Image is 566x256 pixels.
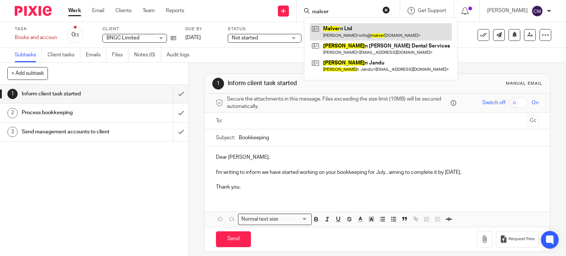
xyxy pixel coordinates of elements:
label: Subject: [216,134,235,141]
a: Client tasks [48,48,80,62]
button: Request files [496,231,539,248]
p: Thank you. [216,183,539,191]
p: I'm writing to inform we have started working on your bookkeeping for July , aiming to complete i... [216,169,539,176]
a: Reports [166,7,184,14]
p: Dear [PERSON_NAME], [216,154,539,161]
div: 0 [71,31,79,39]
a: Notes (0) [134,48,161,62]
a: Clients [115,7,132,14]
h1: Inform client task started [22,88,118,99]
label: Client [102,26,176,32]
h1: Inform client task started [228,80,393,87]
label: Due by [185,26,219,32]
span: On [532,99,539,106]
span: Switch off [482,99,506,106]
button: Cc [528,115,539,126]
div: 3 [7,127,18,137]
span: BNGC Limited [106,35,139,41]
span: [DATE] [185,35,201,40]
h1: Process bookkeeping [22,107,118,118]
img: Pixie [15,6,52,16]
p: [PERSON_NAME] [487,7,528,14]
a: Team [143,7,155,14]
label: Task [15,26,57,32]
input: Search for option [281,215,307,223]
a: Subtasks [15,48,42,62]
small: /3 [75,33,79,37]
div: 1 [7,89,18,99]
a: Email [92,7,104,14]
h1: Send management accounts to client [22,126,118,137]
span: Get Support [418,8,446,13]
span: Request files [509,236,535,242]
div: Search for option [238,214,312,225]
label: To: [216,117,224,125]
button: + Add subtask [7,67,48,80]
a: Emails [86,48,106,62]
label: Status [228,26,301,32]
span: Normal text size [240,215,280,223]
a: Work [68,7,81,14]
input: Send [216,231,251,247]
div: 2 [7,108,18,118]
a: Files [112,48,129,62]
input: Search [311,9,378,15]
div: 1 [212,78,224,90]
span: Secure the attachments in this message. Files exceeding the size limit (10MB) will be secured aut... [227,95,449,111]
a: Audit logs [167,48,195,62]
div: Manual email [506,81,542,87]
button: Clear [382,6,390,14]
div: Books and accoun [15,34,57,41]
img: svg%3E [531,5,543,17]
span: Not started [232,35,258,41]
